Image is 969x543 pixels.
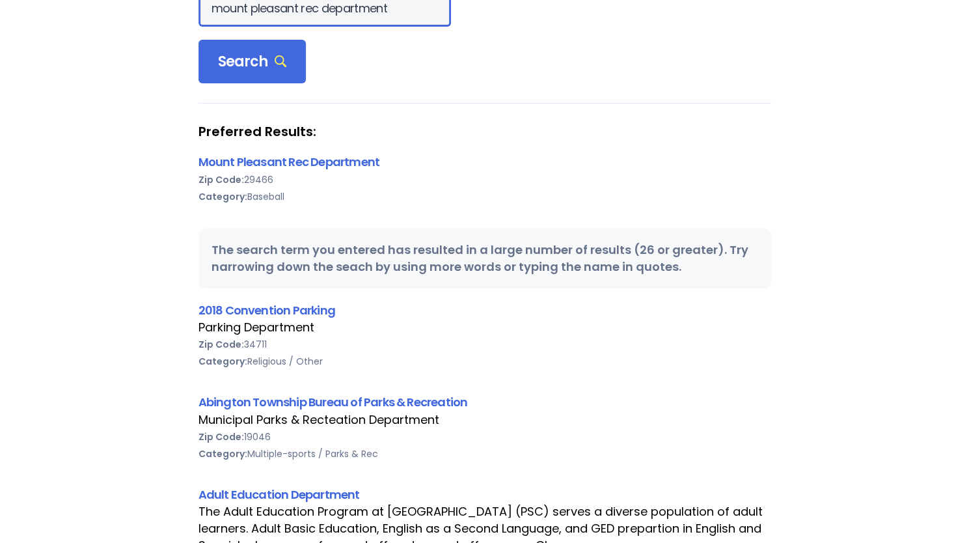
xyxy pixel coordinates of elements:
span: Search [218,53,287,71]
div: Abington Township Bureau of Parks & Recreation [198,393,771,411]
div: 34711 [198,336,771,353]
div: Multiple-sports / Parks & Rec [198,445,771,462]
div: Religious / Other [198,353,771,370]
div: Adult Education Department [198,486,771,503]
b: Category: [198,447,247,460]
div: Search [198,40,307,84]
div: The search term you entered has resulted in a large number of results (26 or greater). Try narrow... [198,229,771,288]
a: 2018 Convention Parking [198,302,335,318]
b: Category: [198,355,247,368]
a: Mount Pleasant Rec Department [198,154,380,170]
div: 2018 Convention Parking [198,301,771,319]
b: Category: [198,190,247,203]
div: 29466 [198,171,771,188]
a: Abington Township Bureau of Parks & Recreation [198,394,468,410]
b: Zip Code: [198,338,244,351]
div: Parking Department [198,319,771,336]
a: Adult Education Department [198,486,360,503]
div: 19046 [198,428,771,445]
div: Baseball [198,188,771,205]
strong: Preferred Results: [198,123,771,140]
b: Zip Code: [198,173,244,186]
div: Mount Pleasant Rec Department [198,153,771,171]
b: Zip Code: [198,430,244,443]
div: Municipal Parks & Recteation Department [198,411,771,428]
